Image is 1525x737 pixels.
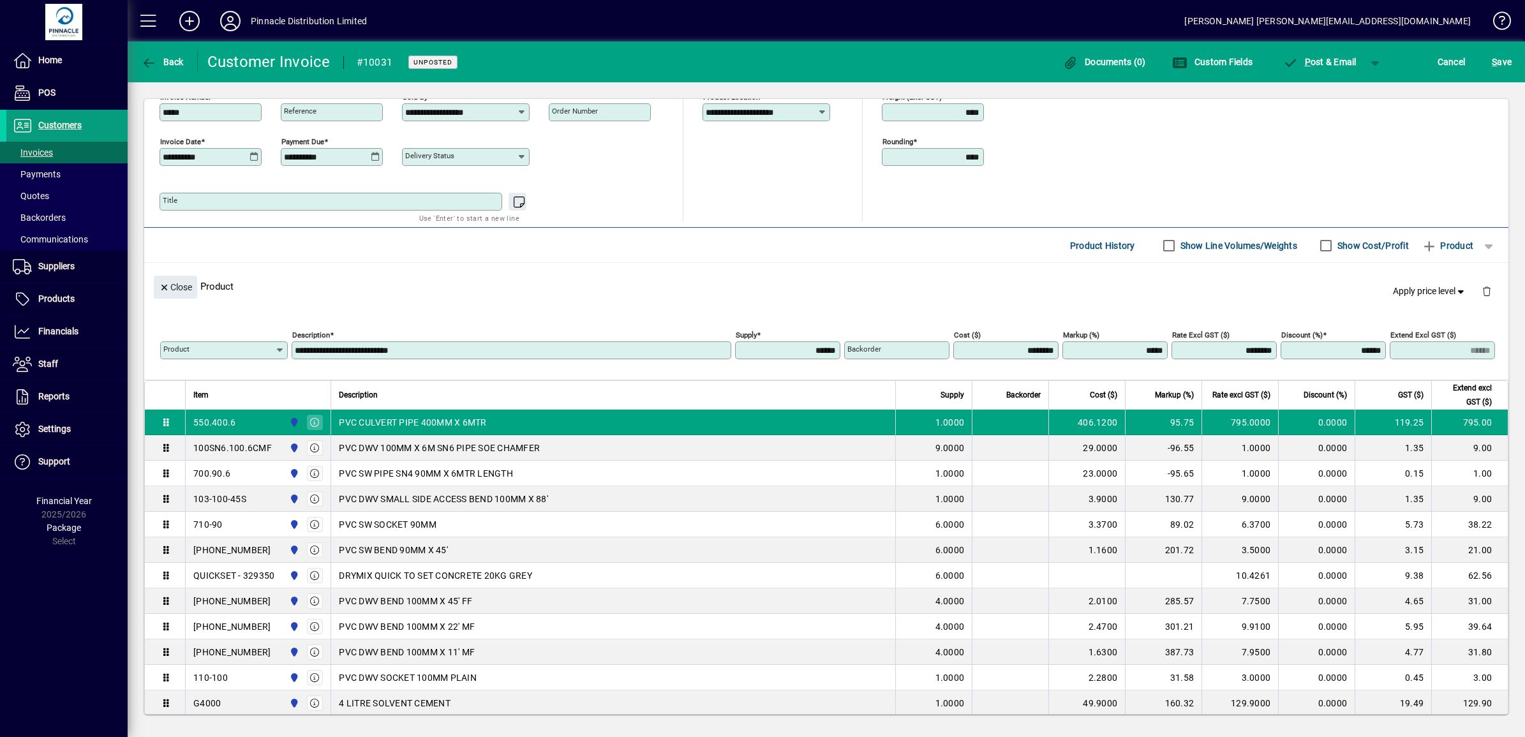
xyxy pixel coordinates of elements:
div: [PHONE_NUMBER] [193,620,271,633]
span: 6.0000 [935,518,965,531]
td: 0.0000 [1278,665,1355,690]
span: Support [38,456,70,466]
td: 3.9000 [1048,486,1125,512]
span: DRYMIX QUICK TO SET CONCRETE 20KG GREY [339,569,532,582]
a: POS [6,77,128,109]
label: Show Line Volumes/Weights [1178,239,1297,252]
span: 9.0000 [935,442,965,454]
span: Customers [38,120,82,130]
button: Save [1489,50,1515,73]
td: 0.0000 [1278,537,1355,563]
a: Communications [6,228,128,250]
span: Pinnacle Distribution [286,543,301,557]
span: 1.0000 [935,493,965,505]
td: 31.58 [1125,665,1201,690]
mat-label: Order number [552,107,598,115]
a: Home [6,45,128,77]
span: GST ($) [1398,388,1424,402]
td: 301.21 [1125,614,1201,639]
button: Close [154,276,197,299]
a: Knowledge Base [1484,3,1509,44]
span: Backorders [13,212,66,223]
div: [PHONE_NUMBER] [193,646,271,659]
div: 3.5000 [1210,544,1270,556]
span: Reports [38,391,70,401]
span: P [1305,57,1311,67]
mat-label: Supply [736,331,757,339]
button: Product History [1065,234,1140,257]
a: Settings [6,413,128,445]
td: 0.0000 [1278,614,1355,639]
span: Documents (0) [1063,57,1146,67]
span: Apply price level [1393,285,1467,298]
div: 7.7500 [1210,595,1270,607]
span: Description [339,388,378,402]
td: 31.00 [1431,588,1508,614]
span: Pinnacle Distribution [286,594,301,608]
button: Delete [1471,276,1502,306]
span: Payments [13,169,61,179]
div: 110-100 [193,671,228,684]
span: Pinnacle Distribution [286,620,301,634]
div: G4000 [193,697,221,710]
mat-label: Delivery status [405,151,454,160]
label: Show Cost/Profit [1335,239,1409,252]
div: 1.0000 [1210,442,1270,454]
a: Payments [6,163,128,185]
mat-label: Rounding [882,137,913,146]
div: 7.9500 [1210,646,1270,659]
span: Unposted [413,58,452,66]
span: S [1492,57,1497,67]
td: 0.0000 [1278,588,1355,614]
button: Post & Email [1276,50,1363,73]
div: Customer Invoice [207,52,331,72]
span: Home [38,55,62,65]
a: Staff [6,348,128,380]
span: 4.0000 [935,646,965,659]
mat-label: Reference [284,107,316,115]
td: 39.64 [1431,614,1508,639]
mat-label: Markup (%) [1063,331,1099,339]
td: 0.0000 [1278,461,1355,486]
span: Pinnacle Distribution [286,645,301,659]
button: Cancel [1434,50,1469,73]
td: 2.0100 [1048,588,1125,614]
button: Profile [210,10,251,33]
div: [PHONE_NUMBER] [193,544,271,556]
td: 31.80 [1431,639,1508,665]
span: Pinnacle Distribution [286,569,301,583]
span: Backorder [1006,388,1041,402]
td: 4.77 [1355,639,1431,665]
td: 5.73 [1355,512,1431,537]
a: Products [6,283,128,315]
td: 89.02 [1125,512,1201,537]
td: 119.25 [1355,410,1431,435]
span: Pinnacle Distribution [286,671,301,685]
td: 160.32 [1125,690,1201,716]
span: Invoices [13,147,53,158]
button: Custom Fields [1169,50,1256,73]
div: 9.9100 [1210,620,1270,633]
span: Item [193,388,209,402]
td: 1.35 [1355,486,1431,512]
td: 3.15 [1355,537,1431,563]
td: 285.57 [1125,588,1201,614]
mat-label: Invoice date [160,137,201,146]
span: Discount (%) [1304,388,1347,402]
td: -96.55 [1125,435,1201,461]
div: Product [144,263,1508,309]
td: 5.95 [1355,614,1431,639]
span: ave [1492,52,1512,72]
span: Cost ($) [1090,388,1117,402]
a: Invoices [6,142,128,163]
app-page-header-button: Close [151,281,200,292]
span: 6.0000 [935,544,965,556]
div: 1.0000 [1210,467,1270,480]
td: 29.0000 [1048,435,1125,461]
span: PVC DWV SOCKET 100MM PLAIN [339,671,477,684]
td: 201.72 [1125,537,1201,563]
div: 700.90.6 [193,467,230,480]
td: 3.00 [1431,665,1508,690]
mat-hint: Use 'Enter' to start a new line [419,211,519,225]
td: 1.00 [1431,461,1508,486]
